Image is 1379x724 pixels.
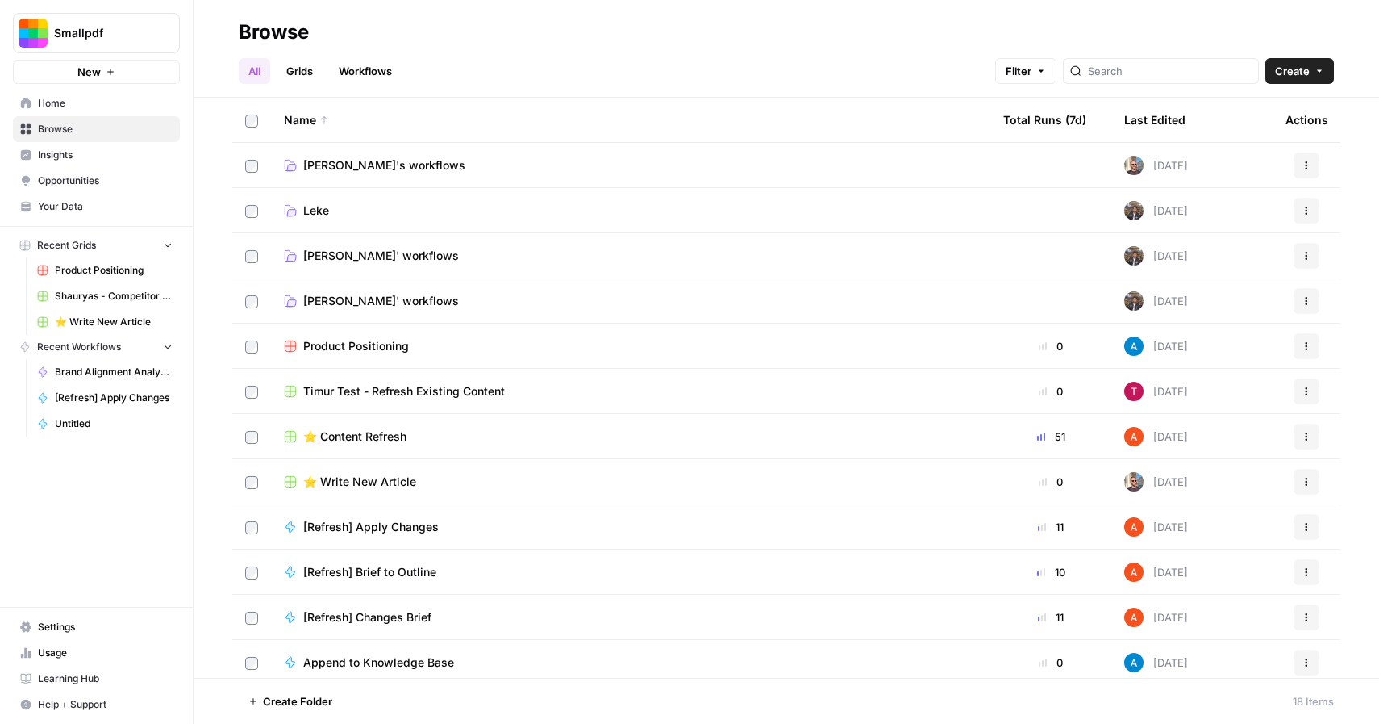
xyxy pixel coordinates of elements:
[303,429,406,445] span: ⭐️ Content Refresh
[13,692,180,718] button: Help + Support
[1124,201,1144,220] img: yxnc04dkqktdkzli2cw8vvjrdmdz
[284,429,977,445] a: ⭐️ Content Refresh
[1275,63,1310,79] span: Create
[1003,609,1098,626] div: 11
[1003,655,1098,671] div: 0
[55,391,173,405] span: [Refresh] Apply Changes
[329,58,402,84] a: Workflows
[284,338,977,354] a: Product Positioning
[1006,63,1031,79] span: Filter
[1088,63,1252,79] input: Search
[303,609,431,626] span: [Refresh] Changes Brief
[1003,474,1098,490] div: 0
[30,411,180,437] a: Untitled
[284,609,977,626] a: [Refresh] Changes Brief
[13,116,180,142] a: Browse
[284,157,977,174] a: [PERSON_NAME]'s workflows
[277,58,323,84] a: Grids
[303,157,465,174] span: [PERSON_NAME]'s workflows
[1124,517,1188,537] div: [DATE]
[55,263,173,278] span: Product Positioning
[303,383,505,400] span: Timur Test - Refresh Existing Content
[303,203,329,219] span: Leke
[1293,693,1334,709] div: 18 Items
[37,340,121,354] span: Recent Workflows
[303,474,416,490] span: ⭐️ Write New Article
[303,248,459,264] span: [PERSON_NAME]' workflows
[1124,517,1144,537] img: cje7zb9ux0f2nqyv5qqgv3u0jxek
[1003,519,1098,535] div: 11
[30,359,180,385] a: Brand Alignment Analyzer
[284,248,977,264] a: [PERSON_NAME]' workflows
[30,309,180,335] a: ⭐️ Write New Article
[38,174,173,188] span: Opportunities
[1124,563,1144,582] img: cje7zb9ux0f2nqyv5qqgv3u0jxek
[303,293,459,309] span: [PERSON_NAME]' workflows
[239,58,270,84] a: All
[1124,291,1188,311] div: [DATE]
[1285,98,1328,142] div: Actions
[303,564,436,580] span: [Refresh] Brief to Outline
[1124,608,1188,627] div: [DATE]
[38,199,173,214] span: Your Data
[284,383,977,400] a: Timur Test - Refresh Existing Content
[13,614,180,640] a: Settings
[1124,156,1144,175] img: 12lpmarulu2z3pnc3j6nly8e5680
[38,148,173,162] span: Insights
[55,315,173,329] span: ⭐️ Write New Article
[284,564,977,580] a: [Refresh] Brief to Outline
[55,416,173,431] span: Untitled
[38,96,173,111] span: Home
[1124,201,1188,220] div: [DATE]
[303,519,439,535] span: [Refresh] Apply Changes
[38,672,173,686] span: Learning Hub
[1124,563,1188,582] div: [DATE]
[1124,653,1188,672] div: [DATE]
[13,13,180,53] button: Workspace: Smallpdf
[1003,338,1098,354] div: 0
[30,257,180,283] a: Product Positioning
[284,98,977,142] div: Name
[37,238,96,253] span: Recent Grids
[13,233,180,257] button: Recent Grids
[1003,564,1098,580] div: 10
[303,655,454,671] span: Append to Knowledge Base
[1003,429,1098,445] div: 51
[1124,156,1188,175] div: [DATE]
[1124,472,1188,492] div: [DATE]
[239,19,309,45] div: Browse
[1124,337,1144,356] img: o3cqybgnmipr355j8nz4zpq1mc6x
[284,203,977,219] a: Leke
[55,365,173,379] span: Brand Alignment Analyzer
[1124,608,1144,627] img: cje7zb9ux0f2nqyv5qqgv3u0jxek
[1124,382,1144,401] img: 1ga1g8iuvltz7gpjef3hjktn8a1g
[55,289,173,303] span: Shauryas - Competitor Analysis (Different Languages) Grid
[1124,427,1144,446] img: cje7zb9ux0f2nqyv5qqgv3u0jxek
[30,283,180,309] a: Shauryas - Competitor Analysis (Different Languages) Grid
[284,474,977,490] a: ⭐️ Write New Article
[30,385,180,411] a: [Refresh] Apply Changes
[1124,246,1144,266] img: yxnc04dkqktdkzli2cw8vvjrdmdz
[13,640,180,666] a: Usage
[1124,382,1188,401] div: [DATE]
[1124,246,1188,266] div: [DATE]
[284,519,977,535] a: [Refresh] Apply Changes
[13,142,180,168] a: Insights
[1124,472,1144,492] img: 12lpmarulu2z3pnc3j6nly8e5680
[303,338,409,354] span: Product Positioning
[38,122,173,136] span: Browse
[13,60,180,84] button: New
[1124,653,1144,672] img: o3cqybgnmipr355j8nz4zpq1mc6x
[284,293,977,309] a: [PERSON_NAME]' workflows
[54,25,152,41] span: Smallpdf
[13,168,180,194] a: Opportunities
[38,646,173,660] span: Usage
[284,655,977,671] a: Append to Knowledge Base
[1124,337,1188,356] div: [DATE]
[13,194,180,220] a: Your Data
[13,666,180,692] a: Learning Hub
[19,19,48,48] img: Smallpdf Logo
[13,90,180,116] a: Home
[1265,58,1334,84] button: Create
[13,335,180,359] button: Recent Workflows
